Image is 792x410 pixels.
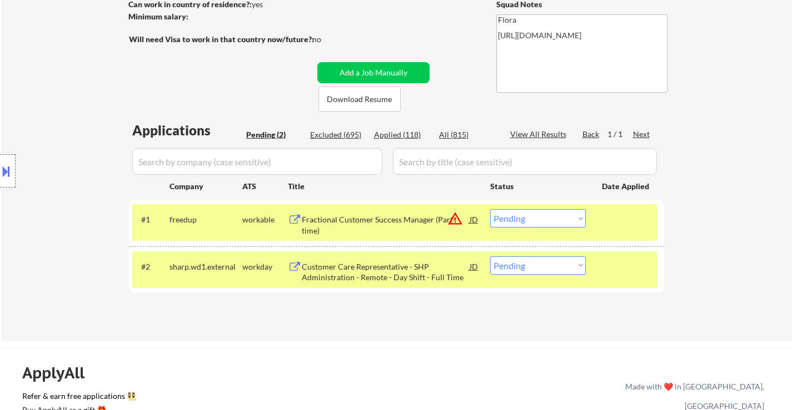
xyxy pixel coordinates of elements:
div: Excluded (695) [310,129,366,140]
input: Search by title (case sensitive) [393,148,657,175]
div: All (815) [439,129,495,140]
div: no [312,34,344,45]
div: Next [633,129,651,140]
div: Applied (118) [374,129,430,140]
div: Customer Care Representative - SHP Administration - Remote - Day Shift - Full Time [302,261,470,283]
div: ApplyAll [22,363,97,382]
button: Download Resume [318,87,401,112]
div: ATS [242,181,288,192]
button: Add a Job Manually [317,62,430,83]
div: workable [242,214,288,225]
div: JD [469,256,480,276]
input: Search by company (case sensitive) [132,148,382,175]
div: Back [582,129,600,140]
div: Date Applied [602,181,651,192]
div: 1 / 1 [607,129,633,140]
div: View All Results [510,129,570,140]
button: warning_amber [447,211,463,226]
div: Fractional Customer Success Manager (Part-time) [302,214,470,236]
div: JD [469,209,480,229]
div: Company [170,181,242,192]
div: Title [288,181,480,192]
div: workday [242,261,288,272]
div: Status [490,176,586,196]
strong: Will need Visa to work in that country now/future?: [129,34,314,44]
div: sharp.wd1.external [170,261,242,272]
strong: Minimum salary: [128,12,188,21]
div: freedup [170,214,242,225]
a: Refer & earn free applications 👯‍♀️ [22,392,393,404]
div: Pending (2) [246,129,302,140]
